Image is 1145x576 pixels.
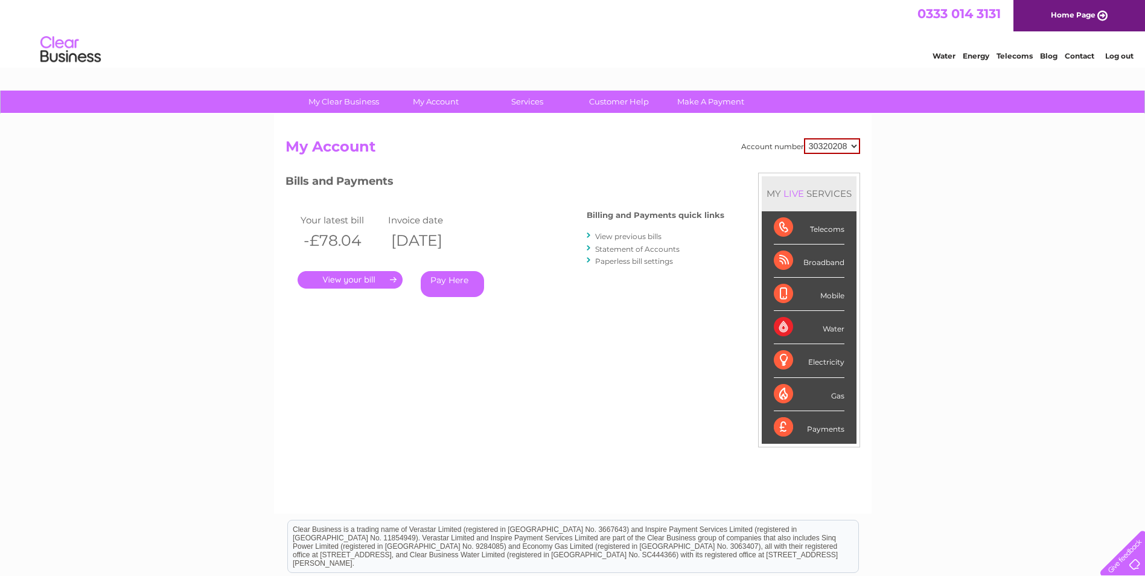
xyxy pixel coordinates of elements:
[774,378,844,411] div: Gas
[661,91,761,113] a: Make A Payment
[774,278,844,311] div: Mobile
[997,51,1033,60] a: Telecoms
[595,257,673,266] a: Paperless bill settings
[933,51,955,60] a: Water
[741,138,860,154] div: Account number
[40,31,101,68] img: logo.png
[385,228,473,253] th: [DATE]
[595,245,680,254] a: Statement of Accounts
[781,188,806,199] div: LIVE
[385,212,473,228] td: Invoice date
[963,51,989,60] a: Energy
[774,411,844,444] div: Payments
[285,173,724,194] h3: Bills and Payments
[285,138,860,161] h2: My Account
[1040,51,1057,60] a: Blog
[569,91,669,113] a: Customer Help
[294,91,394,113] a: My Clear Business
[298,228,385,253] th: -£78.04
[1105,51,1134,60] a: Log out
[774,245,844,278] div: Broadband
[774,211,844,245] div: Telecoms
[1065,51,1094,60] a: Contact
[298,212,385,228] td: Your latest bill
[595,232,662,241] a: View previous bills
[298,271,403,289] a: .
[917,6,1001,21] a: 0333 014 3131
[477,91,577,113] a: Services
[421,271,484,297] a: Pay Here
[288,7,858,59] div: Clear Business is a trading name of Verastar Limited (registered in [GEOGRAPHIC_DATA] No. 3667643...
[774,311,844,344] div: Water
[587,211,724,220] h4: Billing and Payments quick links
[386,91,485,113] a: My Account
[762,176,856,211] div: MY SERVICES
[774,344,844,377] div: Electricity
